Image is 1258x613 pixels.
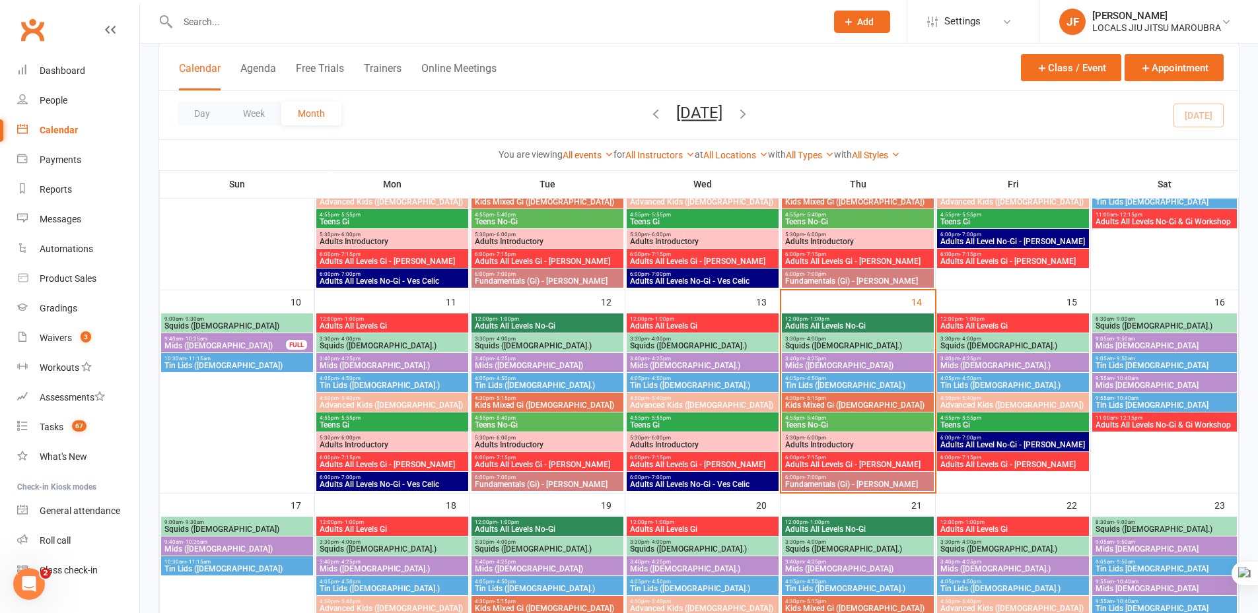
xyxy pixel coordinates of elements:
[785,198,931,206] span: Kids Mixed Gi ([DEMOGRAPHIC_DATA])
[629,232,776,238] span: 5:30pm
[649,212,671,218] span: - 5:55pm
[963,316,985,322] span: - 1:00pm
[319,322,466,330] span: Adults All Levels Gi
[936,170,1091,198] th: Fri
[785,277,931,285] span: Fundamentals (Gi) - [PERSON_NAME]
[649,356,671,362] span: - 4:25pm
[1092,10,1221,22] div: [PERSON_NAME]
[474,421,621,429] span: Teens No-Gi
[40,451,87,462] div: What's New
[940,461,1086,468] span: Adults All Levels Gi - [PERSON_NAME]
[286,340,307,350] div: FULL
[940,232,1086,238] span: 6:00pm
[40,65,85,76] div: Dashboard
[494,251,516,257] span: - 7:15pm
[1095,395,1234,401] span: 9:55am
[629,474,776,480] span: 6:00pm
[940,415,1086,421] span: 4:55pm
[17,264,139,294] a: Product Sales
[474,212,621,218] span: 4:55pm
[960,251,981,257] span: - 7:15pm
[1095,415,1234,421] span: 11:00am
[625,150,695,160] a: All Instructors
[785,461,931,468] span: Adults All Levels Gi - [PERSON_NAME]
[339,271,361,277] span: - 7:00pm
[474,232,621,238] span: 5:30pm
[785,415,931,421] span: 4:55pm
[649,375,671,381] span: - 4:50pm
[319,435,466,441] span: 5:30pm
[40,154,81,165] div: Payments
[319,395,466,401] span: 4:50pm
[474,251,621,257] span: 6:00pm
[940,455,1086,461] span: 6:00pm
[319,362,466,370] span: Mids ([DEMOGRAPHIC_DATA].)
[319,415,466,421] span: 4:55pm
[649,271,671,277] span: - 7:00pm
[40,505,120,516] div: General attendance
[940,342,1086,350] span: Squids ([DEMOGRAPHIC_DATA].)
[1092,22,1221,34] div: LOCALS JIU JITSU MAROUBRA
[319,381,466,389] span: Tin Lids ([DEMOGRAPHIC_DATA].)
[629,356,776,362] span: 3:40pm
[40,95,67,106] div: People
[17,526,139,556] a: Roll call
[339,375,361,381] span: - 4:50pm
[940,198,1086,206] span: Advanced Kids ([DEMOGRAPHIC_DATA])
[17,294,139,323] a: Gradings
[652,316,674,322] span: - 1:00pm
[960,232,981,238] span: - 7:00pm
[474,474,621,480] span: 6:00pm
[17,205,139,234] a: Messages
[40,303,77,313] div: Gradings
[446,290,470,312] div: 11
[563,150,613,160] a: All events
[1095,421,1234,429] span: Adults All Levels No-Gi & Gi Workshop
[40,214,81,224] div: Messages
[474,401,621,409] span: Kids Mixed Gi ([DEMOGRAPHIC_DATA])
[474,356,621,362] span: 3:40pm
[1214,290,1238,312] div: 16
[315,170,470,198] th: Mon
[629,212,776,218] span: 4:55pm
[834,11,890,33] button: Add
[40,125,78,135] div: Calendar
[319,441,466,449] span: Adults Introductory
[629,218,776,226] span: Teens Gi
[494,415,516,421] span: - 5:40pm
[785,395,931,401] span: 4:30pm
[17,115,139,145] a: Calendar
[319,232,466,238] span: 5:30pm
[940,435,1086,441] span: 6:00pm
[364,62,402,90] button: Trainers
[804,251,826,257] span: - 7:15pm
[804,232,826,238] span: - 6:00pm
[227,102,281,125] button: Week
[164,316,310,322] span: 9:00am
[40,535,71,546] div: Roll call
[804,375,826,381] span: - 4:50pm
[944,7,981,36] span: Settings
[474,395,621,401] span: 4:30pm
[474,336,621,342] span: 3:30pm
[785,238,931,245] span: Adults Introductory
[804,336,826,342] span: - 4:00pm
[17,145,139,175] a: Payments
[1125,54,1224,81] button: Appointment
[629,421,776,429] span: Teens Gi
[474,441,621,449] span: Adults Introductory
[804,415,826,421] span: - 5:40pm
[911,290,935,312] div: 14
[1095,212,1234,218] span: 11:00am
[1114,395,1138,401] span: - 10:40am
[785,336,931,342] span: 3:30pm
[339,336,361,342] span: - 4:00pm
[474,322,621,330] span: Adults All Levels No-Gi
[1095,381,1234,389] span: Mids [DEMOGRAPHIC_DATA]
[1066,290,1090,312] div: 15
[940,375,1086,381] span: 4:05pm
[940,336,1086,342] span: 3:30pm
[785,218,931,226] span: Teens No-Gi
[629,401,776,409] span: Advanced Kids ([DEMOGRAPHIC_DATA])
[13,568,45,600] iframe: Intercom live chat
